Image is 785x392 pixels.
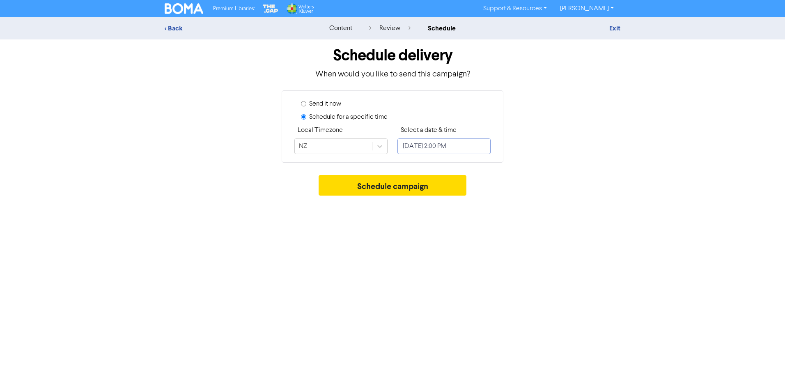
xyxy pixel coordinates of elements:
[428,23,456,33] div: schedule
[298,125,343,135] label: Local Timezone
[319,175,467,196] button: Schedule campaign
[299,141,307,151] div: NZ
[165,3,203,14] img: BOMA Logo
[165,68,620,81] p: When would you like to send this campaign?
[682,303,785,392] iframe: Chat Widget
[397,138,491,154] input: Click to select a date
[369,23,411,33] div: review
[477,2,553,15] a: Support & Resources
[286,3,314,14] img: Wolters Kluwer
[213,6,255,12] span: Premium Libraries:
[609,24,620,32] a: Exit
[165,46,620,65] h1: Schedule delivery
[329,23,352,33] div: content
[401,125,457,135] label: Select a date & time
[165,23,308,33] div: < Back
[309,112,388,122] label: Schedule for a specific time
[309,99,341,109] label: Send it now
[262,3,280,14] img: The Gap
[553,2,620,15] a: [PERSON_NAME]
